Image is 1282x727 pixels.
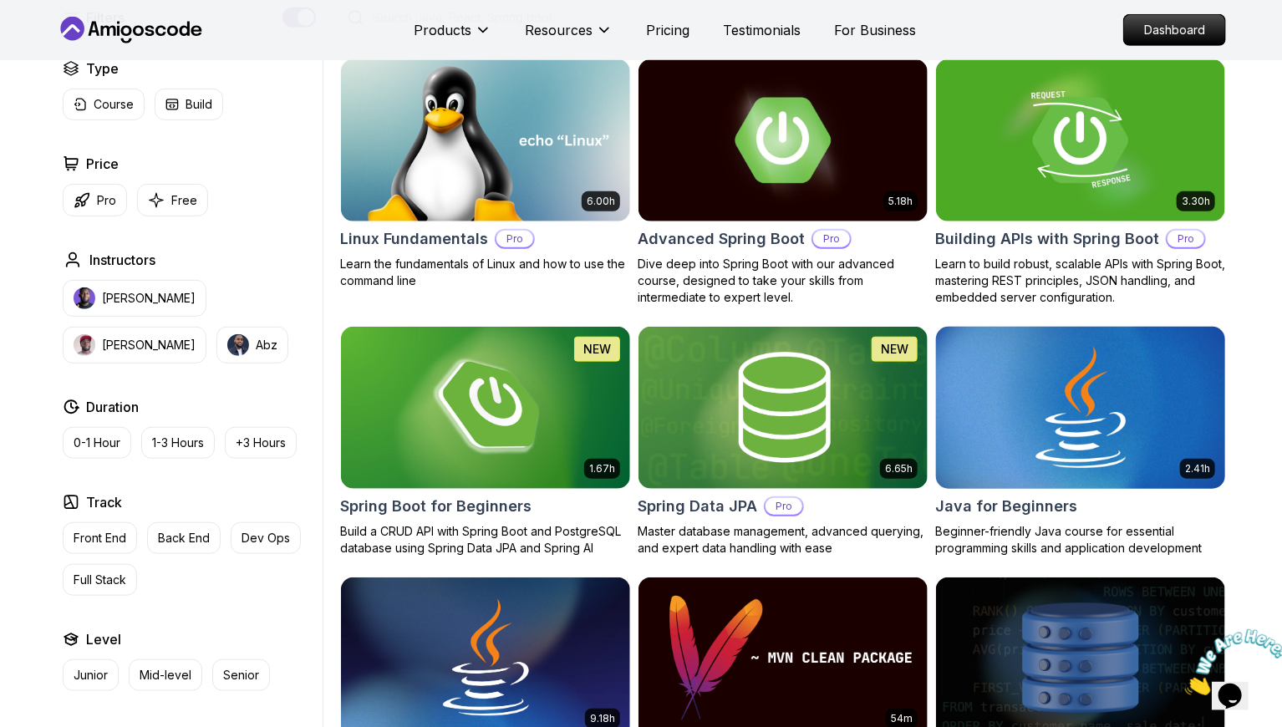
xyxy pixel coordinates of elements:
[1185,462,1210,475] p: 2.41h
[102,337,196,353] p: [PERSON_NAME]
[94,96,134,113] p: Course
[63,327,206,363] button: instructor img[PERSON_NAME]
[341,59,630,221] img: Linux Fundamentals card
[340,523,631,557] p: Build a CRUD API with Spring Boot and PostgreSQL database using Spring Data JPA and Spring AI
[340,326,631,557] a: Spring Boot for Beginners card1.67hNEWSpring Boot for BeginnersBuild a CRUD API with Spring Boot ...
[888,195,913,208] p: 5.18h
[638,326,928,557] a: Spring Data JPA card6.65hNEWSpring Data JPAProMaster database management, advanced querying, and ...
[242,530,290,547] p: Dev Ops
[227,334,249,356] img: instructor img
[935,523,1226,557] p: Beginner-friendly Java course for essential programming skills and application development
[646,20,689,40] a: Pricing
[936,59,1225,221] img: Building APIs with Spring Boot card
[102,290,196,307] p: [PERSON_NAME]
[935,58,1226,306] a: Building APIs with Spring Boot card3.30hBuilding APIs with Spring BootProLearn to build robust, s...
[766,498,802,515] p: Pro
[223,667,259,684] p: Senior
[74,667,108,684] p: Junior
[137,184,208,216] button: Free
[414,20,471,40] p: Products
[86,58,119,79] h2: Type
[341,327,630,489] img: Spring Boot for Beginners card
[340,58,631,289] a: Linux Fundamentals card6.00hLinux FundamentalsProLearn the fundamentals of Linux and how to use t...
[216,327,288,363] button: instructor imgAbz
[171,192,197,209] p: Free
[525,20,593,40] p: Resources
[935,495,1077,518] h2: Java for Beginners
[74,530,126,547] p: Front End
[885,462,913,475] p: 6.65h
[186,96,212,113] p: Build
[589,462,615,475] p: 1.67h
[63,522,137,554] button: Front End
[638,523,928,557] p: Master database management, advanced querying, and expert data handling with ease
[140,667,191,684] p: Mid-level
[129,659,202,691] button: Mid-level
[74,435,120,451] p: 0-1 Hour
[141,427,215,459] button: 1-3 Hours
[583,341,611,358] p: NEW
[935,256,1226,306] p: Learn to build robust, scalable APIs with Spring Boot, mastering REST principles, JSON handling, ...
[1182,195,1210,208] p: 3.30h
[496,231,533,247] p: Pro
[74,572,126,588] p: Full Stack
[158,530,210,547] p: Back End
[928,323,1232,492] img: Java for Beginners card
[834,20,916,40] a: For Business
[63,184,127,216] button: Pro
[1168,231,1204,247] p: Pro
[340,227,488,251] h2: Linux Fundamentals
[74,287,95,309] img: instructor img
[340,495,532,518] h2: Spring Boot for Beginners
[638,327,928,489] img: Spring Data JPA card
[638,59,928,221] img: Advanced Spring Boot card
[86,154,119,174] h2: Price
[212,659,270,691] button: Senior
[86,397,139,417] h2: Duration
[881,341,908,358] p: NEW
[236,435,286,451] p: +3 Hours
[638,227,805,251] h2: Advanced Spring Boot
[7,7,110,73] img: Chat attention grabber
[86,629,121,649] h2: Level
[1123,14,1226,46] a: Dashboard
[256,337,277,353] p: Abz
[638,495,757,518] h2: Spring Data JPA
[231,522,301,554] button: Dev Ops
[63,659,119,691] button: Junior
[89,250,155,270] h2: Instructors
[97,192,116,209] p: Pro
[63,280,206,317] button: instructor img[PERSON_NAME]
[935,227,1159,251] h2: Building APIs with Spring Boot
[1124,15,1225,45] p: Dashboard
[86,492,122,512] h2: Track
[63,564,137,596] button: Full Stack
[891,712,913,725] p: 54m
[155,89,223,120] button: Build
[225,427,297,459] button: +3 Hours
[723,20,801,40] a: Testimonials
[414,20,491,53] button: Products
[7,7,13,21] span: 1
[587,195,615,208] p: 6.00h
[813,231,850,247] p: Pro
[525,20,613,53] button: Resources
[63,427,131,459] button: 0-1 Hour
[1178,623,1282,702] iframe: chat widget
[152,435,204,451] p: 1-3 Hours
[590,712,615,725] p: 9.18h
[638,58,928,306] a: Advanced Spring Boot card5.18hAdvanced Spring BootProDive deep into Spring Boot with our advanced...
[638,256,928,306] p: Dive deep into Spring Boot with our advanced course, designed to take your skills from intermedia...
[63,89,145,120] button: Course
[935,326,1226,557] a: Java for Beginners card2.41hJava for BeginnersBeginner-friendly Java course for essential program...
[340,256,631,289] p: Learn the fundamentals of Linux and how to use the command line
[74,334,95,356] img: instructor img
[147,522,221,554] button: Back End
